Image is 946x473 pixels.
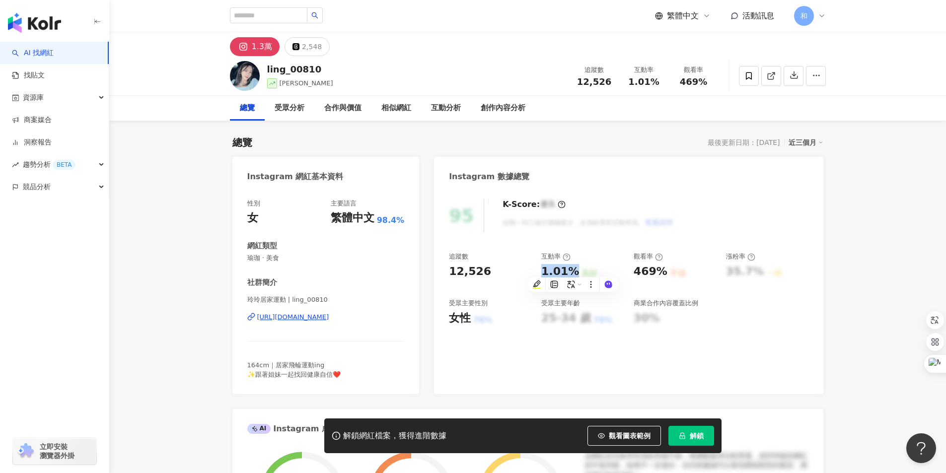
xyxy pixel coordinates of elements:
[302,40,322,54] div: 2,548
[726,252,755,261] div: 漲粉率
[247,313,405,322] a: [URL][DOMAIN_NAME]
[12,70,45,80] a: 找貼文
[690,432,704,440] span: 解鎖
[628,77,659,87] span: 1.01%
[449,299,488,308] div: 受眾主要性別
[23,176,51,198] span: 競品分析
[625,65,663,75] div: 互動率
[541,299,580,308] div: 受眾主要年齡
[541,264,579,279] div: 1.01%
[587,426,661,446] button: 觀看圖表範例
[40,442,74,460] span: 立即安裝 瀏覽器外掛
[331,199,357,208] div: 主要語言
[247,210,258,226] div: 女
[12,161,19,168] span: rise
[343,431,446,441] div: 解鎖網紅檔案，獲得進階數據
[232,135,252,149] div: 總覽
[381,102,411,114] div: 相似網紅
[742,11,774,20] span: 活動訊息
[230,61,260,91] img: KOL Avatar
[449,311,471,326] div: 女性
[12,137,52,147] a: 洞察報告
[23,153,75,176] span: 趨勢分析
[449,264,491,279] div: 12,526
[541,252,571,261] div: 互動率
[377,215,405,226] span: 98.4%
[275,102,304,114] div: 受眾分析
[16,443,35,459] img: chrome extension
[667,10,699,21] span: 繁體中文
[23,86,44,109] span: 資源庫
[12,48,54,58] a: searchAI 找網紅
[240,102,255,114] div: 總覽
[247,361,341,378] span: 164cm｜居家飛輪運動ing ✨跟著姐妹一起找回健康自信❤️
[285,37,330,56] button: 2,548
[679,432,686,439] span: lock
[668,426,714,446] button: 解鎖
[230,37,280,56] button: 1.3萬
[708,138,780,146] div: 最後更新日期：[DATE]
[634,299,698,308] div: 商業合作內容覆蓋比例
[449,252,468,261] div: 追蹤數
[680,77,708,87] span: 469%
[431,102,461,114] div: 互動分析
[247,254,405,263] span: 瑜珈 · 美食
[53,160,75,170] div: BETA
[331,210,374,226] div: 繁體中文
[634,252,663,261] div: 觀看率
[577,76,611,87] span: 12,526
[576,65,613,75] div: 追蹤數
[247,199,260,208] div: 性別
[247,241,277,251] div: 網紅類型
[324,102,362,114] div: 合作與價值
[311,12,318,19] span: search
[449,171,529,182] div: Instagram 數據總覽
[481,102,525,114] div: 創作內容分析
[252,40,272,54] div: 1.3萬
[800,10,807,21] span: 和
[503,199,566,210] div: K-Score :
[634,264,667,279] div: 469%
[675,65,713,75] div: 觀看率
[789,136,823,149] div: 近三個月
[13,438,96,465] a: chrome extension立即安裝 瀏覽器外掛
[247,295,405,304] span: 玲玲居家運動 | ling_00810
[247,277,277,288] div: 社群簡介
[267,63,333,75] div: ling_00810
[8,13,61,33] img: logo
[257,313,329,322] div: [URL][DOMAIN_NAME]
[280,79,333,87] span: [PERSON_NAME]
[609,432,651,440] span: 觀看圖表範例
[247,171,344,182] div: Instagram 網紅基本資料
[12,115,52,125] a: 商案媒合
